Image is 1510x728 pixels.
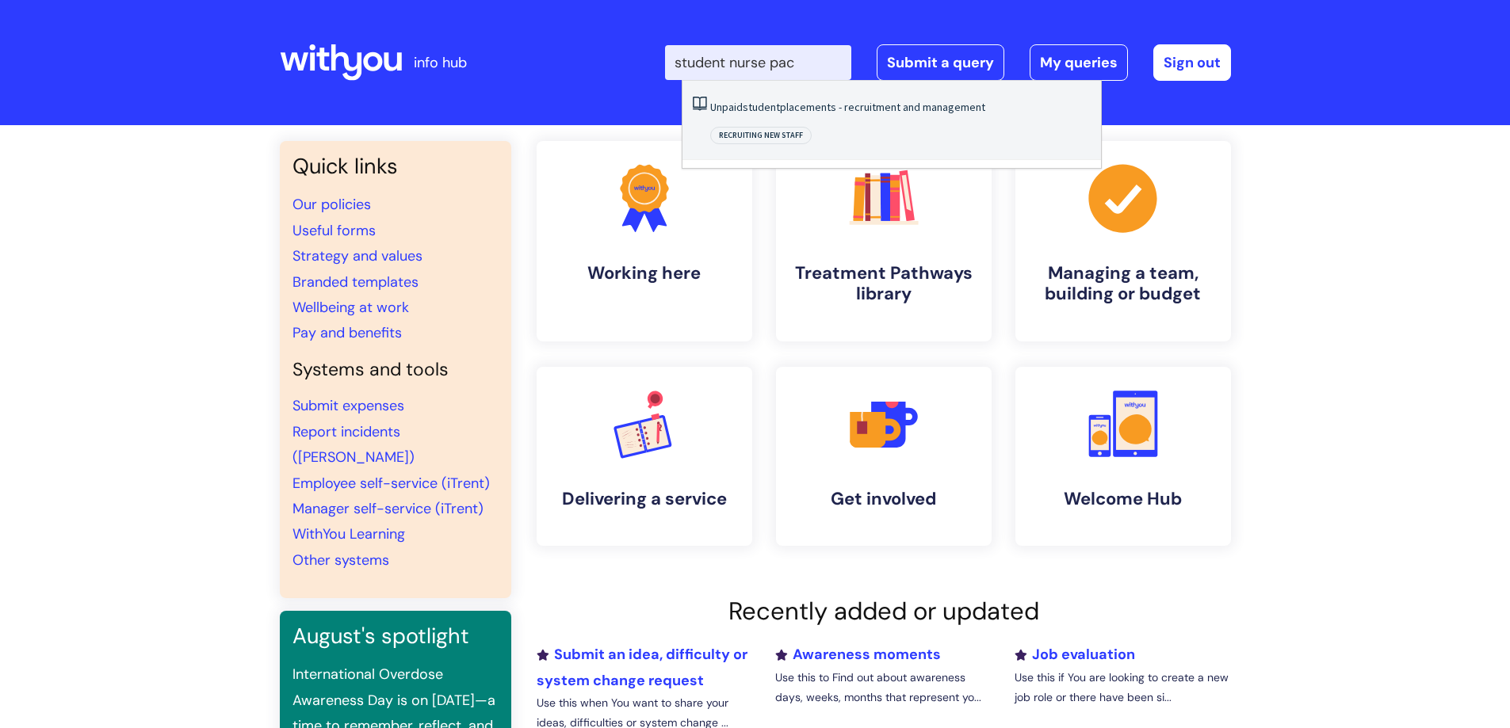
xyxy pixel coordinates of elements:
[1015,668,1230,707] p: Use this if You are looking to create a new job role or there have been si...
[292,273,419,292] a: Branded templates
[537,645,747,689] a: Submit an idea, difficulty or system change request
[292,323,402,342] a: Pay and benefits
[665,44,1231,81] div: | -
[1015,367,1231,546] a: Welcome Hub
[877,44,1004,81] a: Submit a query
[292,524,405,543] a: WithYou Learning
[537,141,752,341] a: Working here
[537,367,752,546] a: Delivering a service
[775,645,941,664] a: Awareness moments
[789,489,979,509] h4: Get involved
[1015,141,1231,341] a: Managing a team, building or budget
[1028,489,1218,509] h4: Welcome Hub
[292,551,389,570] a: Other systems
[292,396,404,415] a: Submit expenses
[292,422,415,467] a: Report incidents ([PERSON_NAME])
[776,367,992,546] a: Get involved
[292,499,484,518] a: Manager self-service (iTrent)
[1015,645,1135,664] a: Job evaluation
[789,263,979,305] h4: Treatment Pathways library
[537,597,1231,626] h2: Recently added or updated
[665,45,851,80] input: Search
[743,100,780,114] span: student
[292,474,490,493] a: Employee self-service (iTrent)
[292,154,499,179] h3: Quick links
[1030,44,1128,81] a: My queries
[292,359,499,381] h4: Systems and tools
[292,298,409,317] a: Wellbeing at work
[292,195,371,214] a: Our policies
[776,141,992,341] a: Treatment Pathways library
[710,127,812,144] span: Recruiting new staff
[1028,263,1218,305] h4: Managing a team, building or budget
[1153,44,1231,81] a: Sign out
[292,221,376,240] a: Useful forms
[549,263,740,284] h4: Working here
[292,246,422,265] a: Strategy and values
[710,100,985,114] a: Unpaidstudentplacements - recruitment and management
[414,50,467,75] p: info hub
[292,623,499,649] h3: August's spotlight
[549,489,740,509] h4: Delivering a service
[775,668,991,707] p: Use this to Find out about awareness days, weeks, months that represent yo...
